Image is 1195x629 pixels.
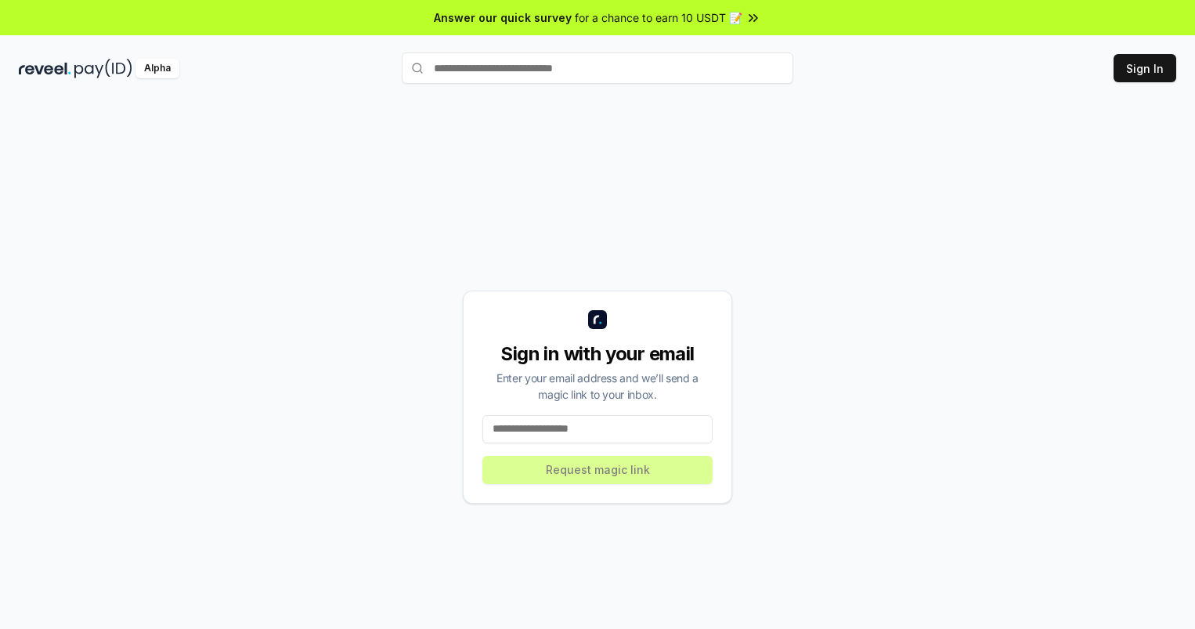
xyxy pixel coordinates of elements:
div: Sign in with your email [482,342,713,367]
img: pay_id [74,59,132,78]
div: Enter your email address and we’ll send a magic link to your inbox. [482,370,713,403]
button: Sign In [1114,54,1176,82]
span: for a chance to earn 10 USDT 📝 [575,9,742,26]
img: logo_small [588,310,607,329]
img: reveel_dark [19,59,71,78]
span: Answer our quick survey [434,9,572,26]
div: Alpha [135,59,179,78]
